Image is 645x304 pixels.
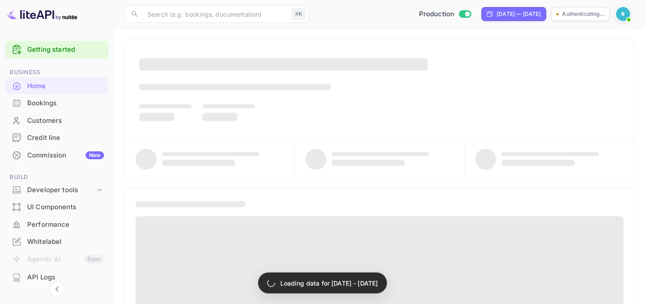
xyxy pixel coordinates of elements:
[27,220,104,230] div: Performance
[5,41,108,59] div: Getting started
[5,233,108,250] a: Whitelabel
[27,133,104,143] div: Credit line
[7,7,77,21] img: LiteAPI logo
[5,129,108,147] div: Credit line
[86,151,104,159] div: New
[616,7,630,21] img: Revolut
[280,279,378,288] p: Loading data for [DATE] - [DATE]
[5,147,108,164] div: CommissionNew
[5,172,108,182] span: Build
[5,269,108,285] a: API Logs
[5,129,108,146] a: Credit line
[416,9,475,19] div: Switch to Sandbox mode
[49,281,65,297] button: Collapse navigation
[27,185,95,195] div: Developer tools
[5,182,108,198] div: Developer tools
[292,8,305,20] div: ⌘K
[27,237,104,247] div: Whitelabel
[5,147,108,163] a: CommissionNew
[5,68,108,77] span: Business
[27,98,104,108] div: Bookings
[419,9,455,19] span: Production
[5,269,108,286] div: API Logs
[27,116,104,126] div: Customers
[562,10,605,18] p: Authenticating...
[27,45,104,55] a: Getting started
[5,199,108,215] a: UI Components
[5,78,108,95] div: Home
[5,233,108,250] div: Whitelabel
[27,202,104,212] div: UI Components
[5,199,108,216] div: UI Components
[5,95,108,112] div: Bookings
[5,78,108,94] a: Home
[27,150,104,161] div: Commission
[5,112,108,129] a: Customers
[142,5,289,23] input: Search (e.g. bookings, documentation)
[27,81,104,91] div: Home
[5,95,108,111] a: Bookings
[27,272,104,283] div: API Logs
[5,216,108,232] a: Performance
[497,10,541,18] div: [DATE] — [DATE]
